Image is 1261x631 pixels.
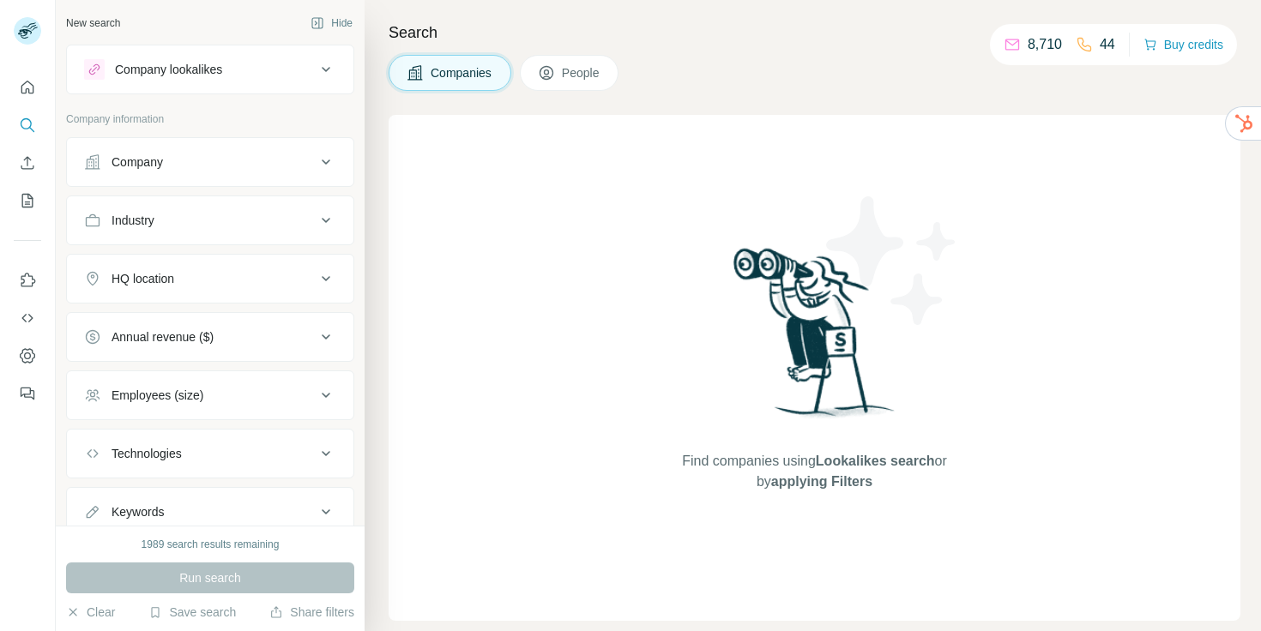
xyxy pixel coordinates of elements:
[112,270,174,287] div: HQ location
[14,147,41,178] button: Enrich CSV
[148,604,236,621] button: Save search
[67,200,353,241] button: Industry
[815,183,969,338] img: Surfe Illustration - Stars
[66,111,354,127] p: Company information
[115,61,222,78] div: Company lookalikes
[112,328,214,346] div: Annual revenue ($)
[269,604,354,621] button: Share filters
[67,375,353,416] button: Employees (size)
[67,433,353,474] button: Technologies
[14,378,41,409] button: Feedback
[142,537,280,552] div: 1989 search results remaining
[66,15,120,31] div: New search
[67,316,353,358] button: Annual revenue ($)
[14,185,41,216] button: My lists
[112,212,154,229] div: Industry
[112,503,164,520] div: Keywords
[112,153,163,171] div: Company
[1143,33,1223,57] button: Buy credits
[1028,34,1062,55] p: 8,710
[14,340,41,371] button: Dashboard
[299,10,365,36] button: Hide
[1100,34,1115,55] p: 44
[67,49,353,90] button: Company lookalikes
[14,110,41,141] button: Search
[14,265,41,296] button: Use Surfe on LinkedIn
[562,64,601,81] span: People
[677,451,951,492] span: Find companies using or by
[67,491,353,532] button: Keywords
[112,387,203,404] div: Employees (size)
[67,258,353,299] button: HQ location
[816,454,935,468] span: Lookalikes search
[112,445,182,462] div: Technologies
[431,64,493,81] span: Companies
[67,141,353,183] button: Company
[14,303,41,334] button: Use Surfe API
[726,243,904,435] img: Surfe Illustration - Woman searching with binoculars
[771,474,872,489] span: applying Filters
[14,72,41,103] button: Quick start
[389,21,1240,45] h4: Search
[66,604,115,621] button: Clear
